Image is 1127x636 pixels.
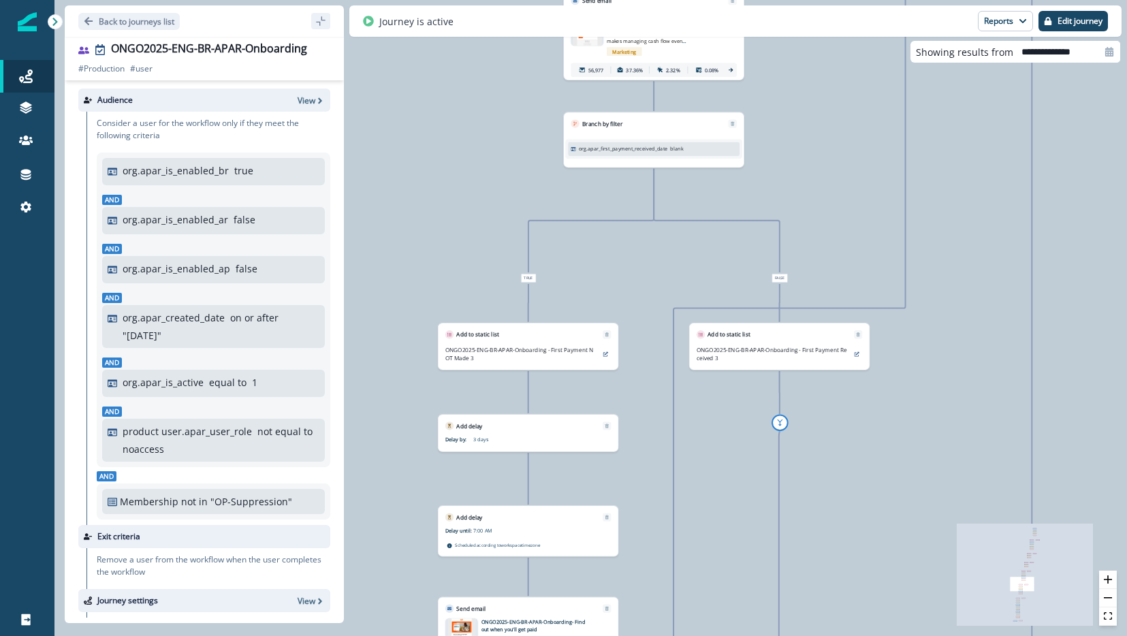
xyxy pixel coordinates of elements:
[123,163,229,178] p: org.apar_is_enabled_br
[209,375,247,389] p: equal to
[97,554,330,578] p: Remove a user from the workflow when the user completes the workflow
[123,212,228,227] p: org.apar_is_enabled_ar
[298,95,315,106] p: View
[97,471,116,481] span: And
[181,494,208,509] p: not in
[456,513,482,521] p: Add delay
[379,14,454,29] p: Journey is active
[298,95,325,106] button: View
[102,407,122,417] span: And
[654,169,780,272] g: Edge from a4c2ef32-569a-4e39-b853-63077a50366e to node-edge-labelb76541db-5da8-4383-8607-6c32d712...
[123,261,230,276] p: org.apar_is_enabled_ap
[666,66,680,74] p: 2.32%
[445,346,597,363] p: ONGO2025-ENG-BR-APAR-Onboarding - First Payment NOT Made 3
[916,45,1013,59] p: Showing results from
[78,13,180,30] button: Go back
[210,494,302,509] p: "OP-Suppression"
[102,244,122,254] span: And
[573,11,601,46] img: email asset unavailable
[564,112,744,168] div: Branch by filterRemoveorg.apar_first_payment_received_dateblank
[97,117,330,142] p: Consider a user for the workflow only if they meet the following criteria
[257,424,313,439] p: not equal to
[102,357,122,368] span: And
[1099,571,1117,589] button: zoom in
[97,594,158,607] p: Journey settings
[708,330,750,338] p: Add to static list
[670,145,683,153] p: blank
[712,274,847,283] div: False
[311,13,330,29] button: sidebar collapse toggle
[123,328,161,343] p: " [DATE] "
[298,595,325,607] button: View
[445,527,473,535] p: Delay until:
[697,346,848,363] p: ONGO2025-ENG-BR-APAR-Onboarding - First Payment Received 3
[473,436,561,443] p: 3 days
[18,12,37,31] img: Inflection
[521,274,536,283] span: True
[1099,607,1117,626] button: fit view
[461,274,596,283] div: True
[1038,11,1108,31] button: Edit journey
[600,349,612,359] button: preview
[689,323,870,370] div: Add to static listRemoveONGO2025-ENG-BR-APAR-Onboarding - First Payment Received 3preview
[120,494,178,509] p: Membership
[97,530,140,543] p: Exit criteria
[230,311,279,325] p: on or after
[456,422,482,430] p: Add delay
[772,414,789,431] button: add-goto
[588,66,604,74] p: 56,977
[102,293,122,303] span: And
[123,424,252,439] p: product user.apar_user_role
[78,63,125,75] p: # Production
[456,330,498,338] p: Add to static list
[99,16,174,27] p: Back to journeys list
[607,25,695,44] p: Subject:
[1099,589,1117,607] button: zoom out
[455,541,540,548] p: Scheduled according to workspace timezone
[579,145,668,153] p: org.apar_first_payment_received_date
[97,94,133,106] p: Audience
[582,120,622,128] p: Branch by filter
[130,63,153,75] p: # user
[111,42,307,57] div: ONGO2025-ENG-BR-APAR-Onboarding
[438,323,618,370] div: Add to static listRemoveONGO2025-ENG-BR-APAR-Onboarding - First Payment NOT Made 3preview
[102,195,122,205] span: And
[735,414,823,431] div: add-gotoremove-goto-linkremove-goto
[851,349,863,359] button: preview
[445,436,473,443] p: Delay by:
[978,11,1033,31] button: Reports
[705,66,719,74] p: 0.08%
[123,311,225,325] p: org.apar_created_date
[234,163,253,178] p: true
[772,274,787,283] span: False
[607,47,642,56] span: Marketing
[123,442,164,456] p: noaccess
[481,618,594,633] p: ONGO2025-ENG-BR-APAR-Onboarding- Find out when you’ll get paid
[626,66,643,74] p: 37.36%
[528,169,654,272] g: Edge from a4c2ef32-569a-4e39-b853-63077a50366e to node-edge-label0370c7f9-a5ed-400e-830a-73725a2b...
[438,506,618,557] div: Add delayRemoveDelay until:7:00 AMScheduled according toworkspacetimezone
[236,261,257,276] p: false
[234,212,255,227] p: false
[473,527,561,535] p: 7:00 AM
[1058,16,1102,26] p: Edit journey
[123,375,204,389] p: org.apar_is_active
[252,375,257,389] p: 1
[438,414,618,451] div: Add delayRemoveDelay by:3 days
[456,605,486,613] p: Send email
[298,595,315,607] p: View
